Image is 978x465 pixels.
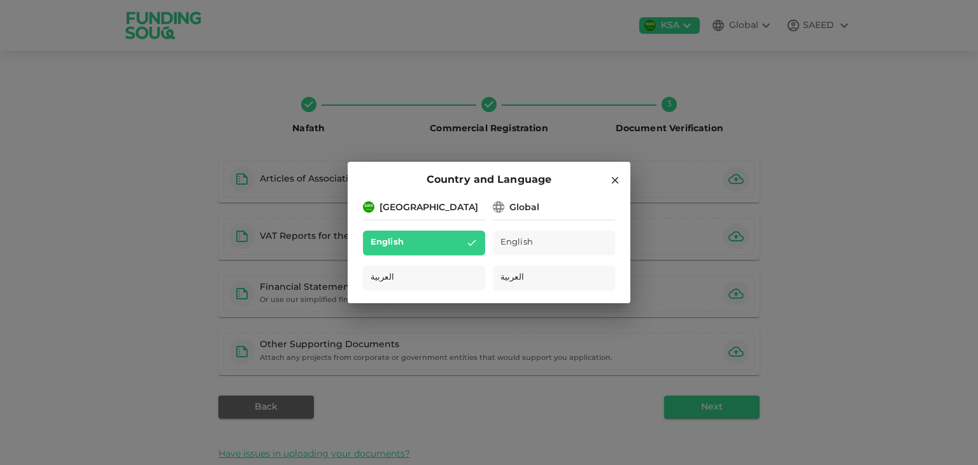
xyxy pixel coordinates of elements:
span: English [500,236,533,250]
span: English [371,236,404,250]
span: العربية [500,271,524,285]
span: Country and Language [427,172,551,189]
div: Global [509,201,539,215]
span: العربية [371,271,394,285]
img: flag-sa.b9a346574cdc8950dd34b50780441f57.svg [363,201,374,213]
div: [GEOGRAPHIC_DATA] [379,201,478,215]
